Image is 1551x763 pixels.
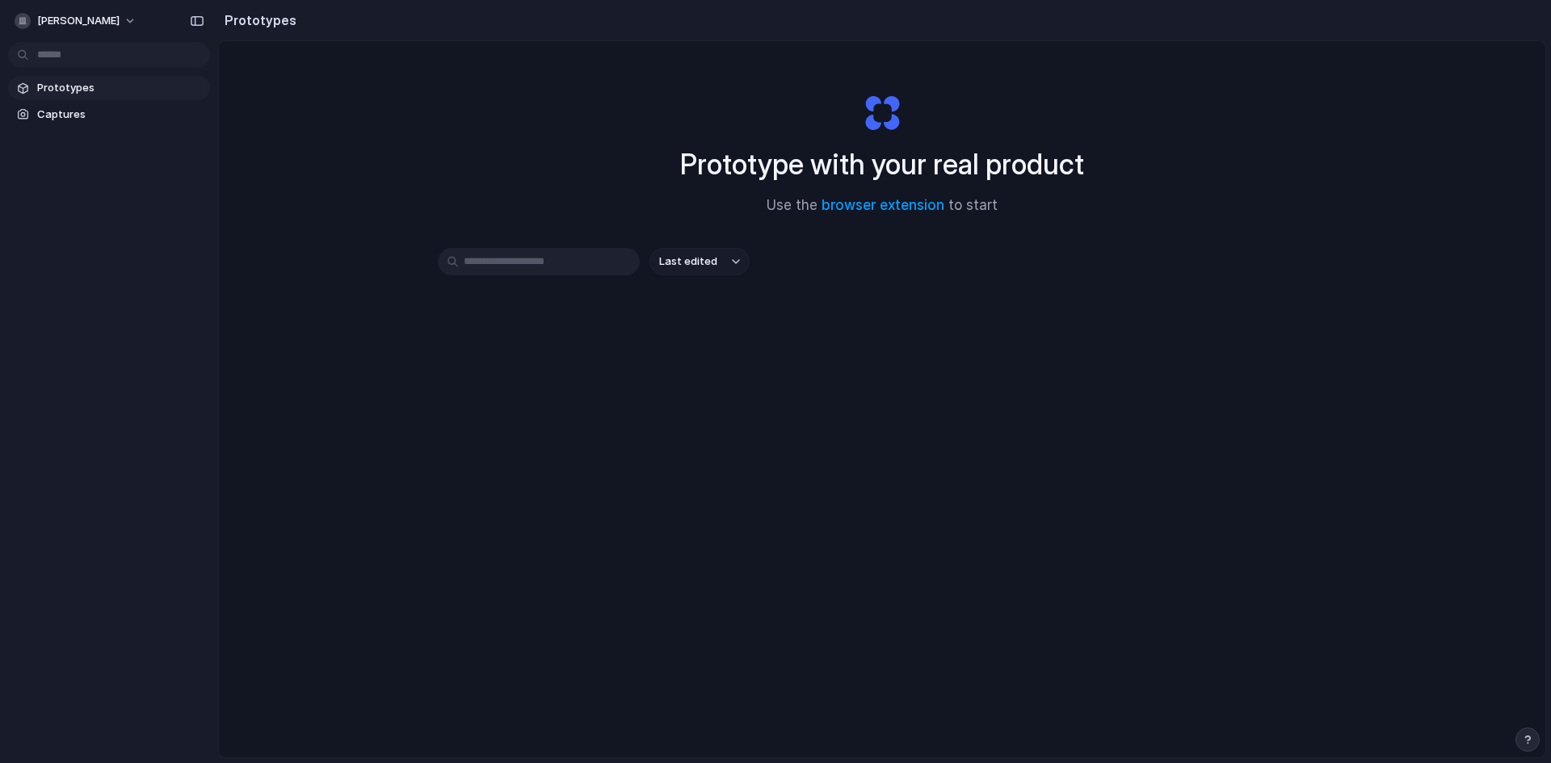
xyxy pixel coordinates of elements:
h1: Prototype with your real product [680,143,1084,186]
span: [PERSON_NAME] [37,13,120,29]
a: Prototypes [8,76,210,100]
h2: Prototypes [218,10,296,30]
button: [PERSON_NAME] [8,8,145,34]
a: browser extension [822,197,944,213]
span: Last edited [659,254,717,270]
span: Use the to start [767,195,998,216]
span: Captures [37,107,204,123]
button: Last edited [649,248,750,275]
span: Prototypes [37,80,204,96]
a: Captures [8,103,210,127]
